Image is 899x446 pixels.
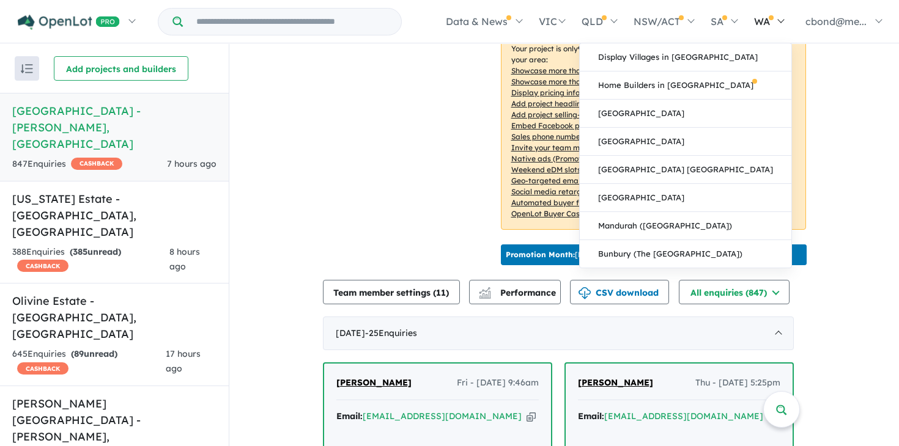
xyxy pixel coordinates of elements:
[12,293,216,342] h5: Olivine Estate - [GEOGRAPHIC_DATA] , [GEOGRAPHIC_DATA]
[511,143,607,152] u: Invite your team members
[511,88,608,97] u: Display pricing information
[73,246,87,257] span: 385
[12,157,122,172] div: 847 Enquir ies
[17,362,68,375] span: CASHBACK
[12,245,169,274] div: 388 Enquir ies
[511,209,602,218] u: OpenLot Buyer Cashback
[695,376,780,390] span: Thu - [DATE] 5:25pm
[501,33,806,230] p: Your project is only comparing to other top-performing projects in your area: - - - - - - - - - -...
[578,44,618,53] b: 95 % ready
[511,110,602,119] u: Add project selling-points
[679,280,790,304] button: All enquiries (847)
[54,56,188,81] button: Add projects and builders
[580,240,791,268] a: Bunbury (The [GEOGRAPHIC_DATA])
[511,198,610,207] u: Automated buyer follow-up
[511,187,600,196] u: Social media retargeting
[365,327,417,338] span: - 25 Enquir ies
[511,154,618,163] u: Native ads (Promoted estate)
[167,158,216,169] span: 7 hours ago
[511,99,585,108] u: Add project headline
[578,377,653,388] span: [PERSON_NAME]
[469,280,561,304] button: Performance
[580,43,791,71] a: Display Villages in [GEOGRAPHIC_DATA]
[18,15,120,30] img: Openlot PRO Logo White
[511,121,598,130] u: Embed Facebook profile
[436,287,446,298] span: 11
[12,191,216,240] h5: [US_STATE] Estate - [GEOGRAPHIC_DATA] , [GEOGRAPHIC_DATA]
[457,376,539,390] span: Fri - [DATE] 9:46am
[511,66,619,75] u: Showcase more than 3 images
[12,103,216,152] h5: [GEOGRAPHIC_DATA] - [PERSON_NAME] , [GEOGRAPHIC_DATA]
[580,71,791,100] a: Home Builders in [GEOGRAPHIC_DATA]
[506,249,759,260] p: [DATE] - [DATE] - ( 25 leads estimated)
[323,316,794,351] div: [DATE]
[580,100,791,128] a: [GEOGRAPHIC_DATA]
[511,77,618,86] u: Showcase more than 3 listings
[511,165,581,174] u: Weekend eDM slots
[336,376,412,390] a: [PERSON_NAME]
[71,348,117,359] strong: ( unread)
[21,64,33,73] img: sort.svg
[580,212,791,240] a: Mandurah ([GEOGRAPHIC_DATA])
[336,377,412,388] span: [PERSON_NAME]
[805,15,867,27] span: cbond@me...
[570,280,669,304] button: CSV download
[336,411,363,422] strong: Email:
[481,287,556,298] span: Performance
[74,348,84,359] span: 89
[479,287,490,294] img: line-chart.svg
[511,176,606,185] u: Geo-targeted email & SMS
[511,132,583,141] u: Sales phone number
[578,411,604,422] strong: Email:
[166,348,201,374] span: 17 hours ago
[527,410,536,423] button: Copy
[580,184,791,212] a: [GEOGRAPHIC_DATA]
[169,246,200,272] span: 8 hours ago
[185,9,399,35] input: Try estate name, suburb, builder or developer
[363,411,522,422] a: [EMAIL_ADDRESS][DOMAIN_NAME]
[604,411,763,422] a: [EMAIL_ADDRESS][DOMAIN_NAME]
[580,156,791,184] a: [GEOGRAPHIC_DATA] [GEOGRAPHIC_DATA]
[323,280,460,304] button: Team member settings (11)
[578,376,653,390] a: [PERSON_NAME]
[479,291,491,299] img: bar-chart.svg
[579,287,591,299] img: download icon
[506,250,575,259] b: Promotion Month:
[70,246,121,257] strong: ( unread)
[17,260,68,272] span: CASHBACK
[12,347,166,376] div: 645 Enquir ies
[71,158,122,170] span: CASHBACK
[580,128,791,156] a: [GEOGRAPHIC_DATA]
